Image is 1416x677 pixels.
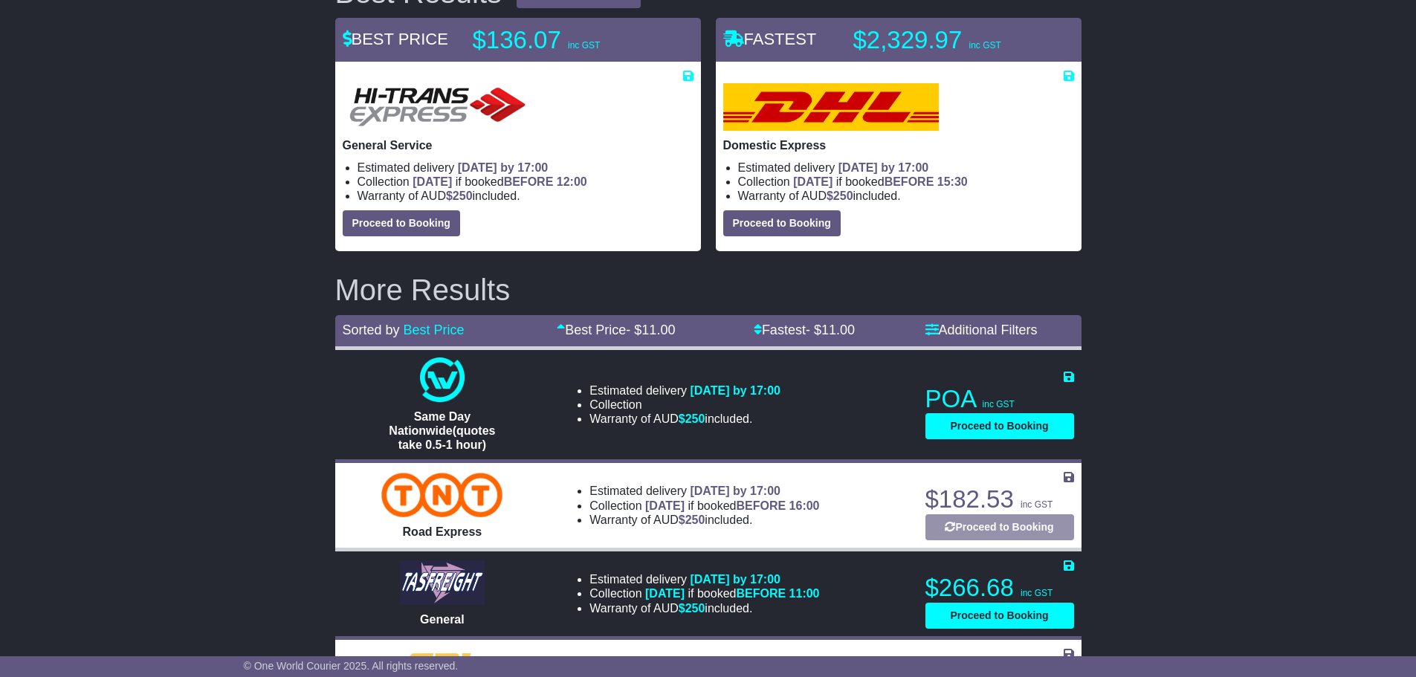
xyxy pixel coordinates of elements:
li: Estimated delivery [589,572,819,586]
span: [DATE] by 17:00 [690,573,780,586]
span: [DATE] [645,587,685,600]
span: $ [827,190,853,202]
span: inc GST [568,40,600,51]
li: Warranty of AUD included. [738,189,1074,203]
span: BEFORE [504,175,554,188]
span: 250 [833,190,853,202]
span: [DATE] [645,499,685,512]
span: Same Day Nationwide(quotes take 0.5-1 hour) [389,410,495,451]
h2: More Results [335,273,1082,306]
span: if booked [645,587,819,600]
span: $ [679,412,705,425]
img: DHL: Domestic Express [723,83,939,131]
li: Estimated delivery [738,161,1074,175]
li: Collection [589,398,780,412]
span: if booked [793,175,967,188]
li: Collection [589,586,819,600]
p: Domestic Express [723,138,1074,152]
span: inc GST [1021,588,1053,598]
img: One World Courier: Same Day Nationwide(quotes take 0.5-1 hour) [420,357,465,402]
span: [DATE] by 17:00 [690,485,780,497]
a: Best Price- $11.00 [557,323,675,337]
span: $ [679,602,705,615]
span: BEFORE [885,175,934,188]
span: 250 [453,190,473,202]
button: Proceed to Booking [925,413,1074,439]
span: Sorted by [343,323,400,337]
span: FASTEST [723,30,817,48]
span: 250 [685,602,705,615]
span: 16:00 [789,499,820,512]
button: Proceed to Booking [343,210,460,236]
p: $2,329.97 [853,25,1039,55]
a: Fastest- $11.00 [754,323,855,337]
span: 250 [685,412,705,425]
a: Best Price [404,323,465,337]
li: Estimated delivery [358,161,694,175]
span: 12:00 [557,175,587,188]
li: Warranty of AUD included. [589,412,780,426]
span: 11.00 [821,323,855,337]
p: $136.07 [473,25,659,55]
span: © One World Courier 2025. All rights reserved. [244,660,459,672]
span: - $ [626,323,675,337]
img: Tasfreight: General [400,560,485,605]
span: [DATE] [413,175,452,188]
span: 11:00 [789,587,820,600]
button: Proceed to Booking [925,603,1074,629]
span: $ [679,514,705,526]
span: 15:30 [937,175,968,188]
span: [DATE] [793,175,833,188]
span: 250 [685,514,705,526]
img: TNT Domestic: Road Express [381,473,502,517]
button: Proceed to Booking [925,514,1074,540]
span: $ [446,190,473,202]
span: BEFORE [736,587,786,600]
li: Warranty of AUD included. [589,601,819,615]
button: Proceed to Booking [723,210,841,236]
a: Additional Filters [925,323,1038,337]
span: General [420,613,465,626]
span: inc GST [1021,499,1053,510]
span: BEST PRICE [343,30,448,48]
span: BEFORE [736,499,786,512]
li: Estimated delivery [589,383,780,398]
img: HiTrans: General Service [343,83,533,131]
li: Estimated delivery [589,484,819,498]
p: General Service [343,138,694,152]
span: inc GST [969,40,1000,51]
li: Warranty of AUD included. [358,189,694,203]
span: if booked [413,175,586,188]
span: [DATE] by 17:00 [690,384,780,397]
span: if booked [645,499,819,512]
span: - $ [806,323,855,337]
span: inc GST [983,399,1015,409]
li: Collection [358,175,694,189]
span: [DATE] by 17:00 [838,161,929,174]
span: [DATE] by 17:00 [458,161,549,174]
span: Road Express [403,525,482,538]
span: 11.00 [641,323,675,337]
li: Collection [589,499,819,513]
p: POA [925,384,1074,414]
p: $182.53 [925,485,1074,514]
li: Collection [738,175,1074,189]
p: $266.68 [925,573,1074,603]
li: Warranty of AUD included. [589,513,819,527]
